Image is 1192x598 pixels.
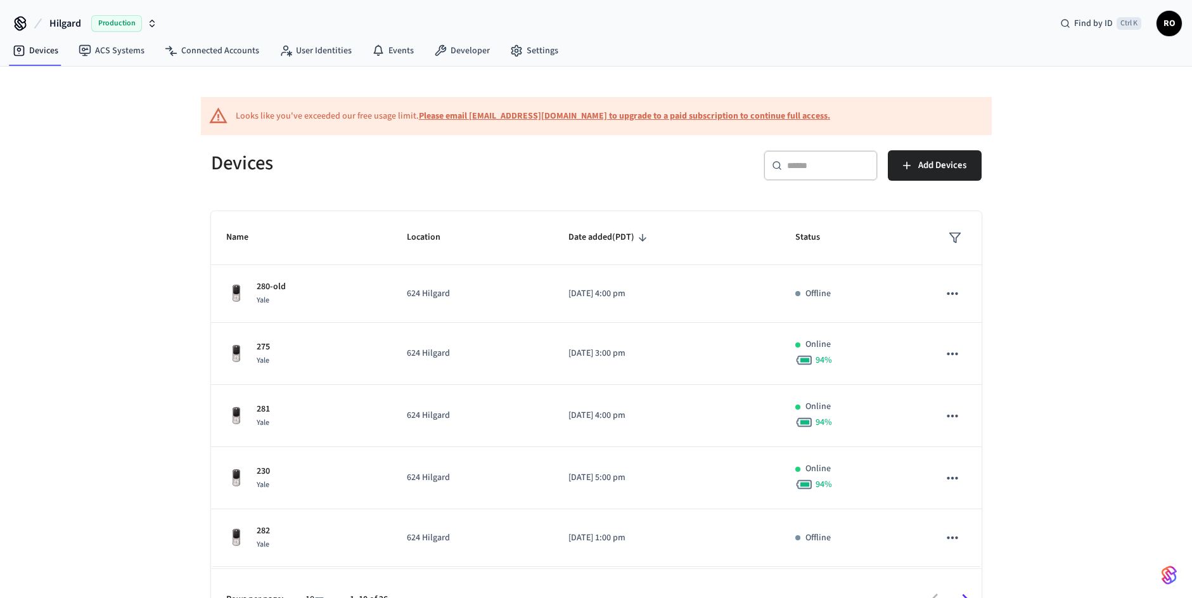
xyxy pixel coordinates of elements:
a: Please email [EMAIL_ADDRESS][DOMAIN_NAME] to upgrade to a paid subscription to continue full access. [419,110,830,122]
a: Connected Accounts [155,39,269,62]
span: RO [1158,12,1181,35]
a: User Identities [269,39,362,62]
span: 94 % [816,416,832,429]
span: Location [407,228,457,247]
div: Find by IDCtrl K [1050,12,1151,35]
img: Yale Assure Touchscreen Wifi Smart Lock, Satin Nickel, Front [226,468,247,488]
button: RO [1157,11,1182,36]
img: Yale Assure Touchscreen Wifi Smart Lock, Satin Nickel, Front [226,344,247,364]
span: Add Devices [918,157,966,174]
p: [DATE] 4:00 pm [568,287,765,301]
img: Yale Assure Touchscreen Wifi Smart Lock, Satin Nickel, Front [226,406,247,426]
span: Yale [257,295,269,306]
p: 624 Hilgard [407,409,538,422]
span: Ctrl K [1117,17,1141,30]
img: SeamLogoGradient.69752ec5.svg [1162,565,1177,585]
a: Devices [3,39,68,62]
a: Settings [500,39,568,62]
p: 230 [257,465,270,478]
p: Online [805,462,831,476]
p: [DATE] 1:00 pm [568,531,765,545]
span: Production [91,15,142,32]
p: Offline [805,531,831,545]
p: 624 Hilgard [407,287,538,301]
p: 282 [257,524,270,538]
p: 280-old [257,280,286,294]
span: Find by ID [1074,17,1113,30]
span: Date added(PDT) [568,228,651,247]
span: Yale [257,355,269,366]
p: [DATE] 5:00 pm [568,471,765,484]
p: Offline [805,287,831,301]
p: 624 Hilgard [407,531,538,545]
span: Yale [257,417,269,428]
p: 275 [257,341,270,354]
span: 94 % [816,478,832,491]
span: Status [795,228,836,247]
span: 94 % [816,354,832,367]
p: 624 Hilgard [407,347,538,360]
img: Yale Assure Touchscreen Wifi Smart Lock, Satin Nickel, Front [226,283,247,304]
p: [DATE] 4:00 pm [568,409,765,422]
span: Hilgard [49,16,81,31]
p: 624 Hilgard [407,471,538,484]
img: Yale Assure Touchscreen Wifi Smart Lock, Satin Nickel, Front [226,528,247,548]
span: Name [226,228,265,247]
p: [DATE] 3:00 pm [568,347,765,360]
a: ACS Systems [68,39,155,62]
p: Online [805,338,831,351]
span: Yale [257,479,269,490]
span: Yale [257,539,269,550]
p: 281 [257,403,270,416]
button: Add Devices [888,150,982,181]
h5: Devices [211,150,589,176]
div: Looks like you've exceeded our free usage limit. [236,110,830,123]
p: Online [805,400,831,413]
a: Developer [424,39,500,62]
a: Events [362,39,424,62]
